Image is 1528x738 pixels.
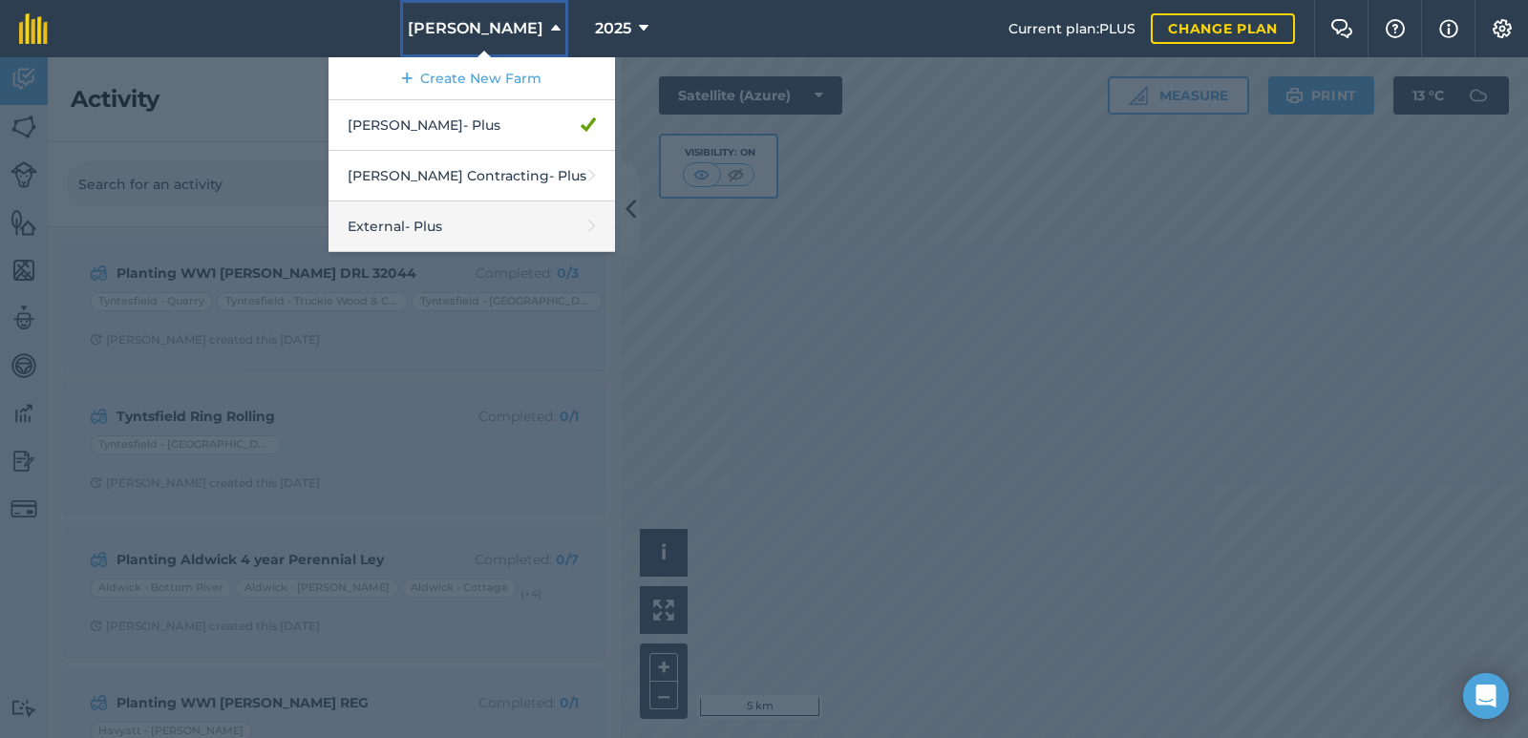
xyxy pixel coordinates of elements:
a: Create New Farm [329,57,615,100]
a: External- Plus [329,201,615,252]
img: A cog icon [1491,19,1514,38]
a: [PERSON_NAME]- Plus [329,100,615,151]
img: svg+xml;base64,PHN2ZyB4bWxucz0iaHR0cDovL3d3dy53My5vcmcvMjAwMC9zdmciIHdpZHRoPSIxNyIgaGVpZ2h0PSIxNy... [1439,17,1458,40]
span: Current plan : PLUS [1008,18,1135,39]
span: 2025 [595,17,631,40]
div: Open Intercom Messenger [1463,673,1509,719]
a: Change plan [1151,13,1295,44]
img: Two speech bubbles overlapping with the left bubble in the forefront [1330,19,1353,38]
img: A question mark icon [1384,19,1407,38]
a: [PERSON_NAME] Contracting- Plus [329,151,615,201]
span: [PERSON_NAME] [408,17,543,40]
img: fieldmargin Logo [19,13,48,44]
